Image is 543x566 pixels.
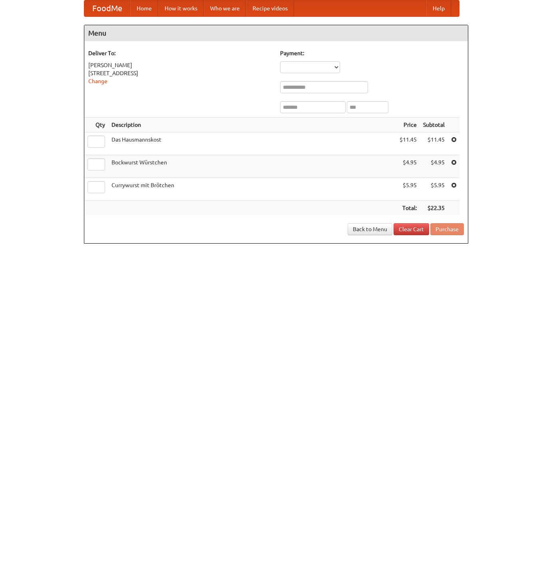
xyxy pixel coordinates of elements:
[396,178,420,201] td: $5.95
[108,178,396,201] td: Currywurst mit Brötchen
[246,0,294,16] a: Recipe videos
[108,132,396,155] td: Das Hausmannskost
[420,132,448,155] td: $11.45
[84,118,108,132] th: Qty
[348,223,392,235] a: Back to Menu
[204,0,246,16] a: Who we are
[420,178,448,201] td: $5.95
[426,0,451,16] a: Help
[430,223,464,235] button: Purchase
[88,61,272,69] div: [PERSON_NAME]
[88,69,272,77] div: [STREET_ADDRESS]
[396,201,420,216] th: Total:
[420,118,448,132] th: Subtotal
[84,25,468,41] h4: Menu
[396,132,420,155] td: $11.45
[108,118,396,132] th: Description
[158,0,204,16] a: How it works
[88,49,272,57] h5: Deliver To:
[108,155,396,178] td: Bockwurst Würstchen
[396,155,420,178] td: $4.95
[84,0,130,16] a: FoodMe
[394,223,429,235] a: Clear Cart
[130,0,158,16] a: Home
[88,78,107,84] a: Change
[420,155,448,178] td: $4.95
[420,201,448,216] th: $22.35
[280,49,464,57] h5: Payment:
[396,118,420,132] th: Price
